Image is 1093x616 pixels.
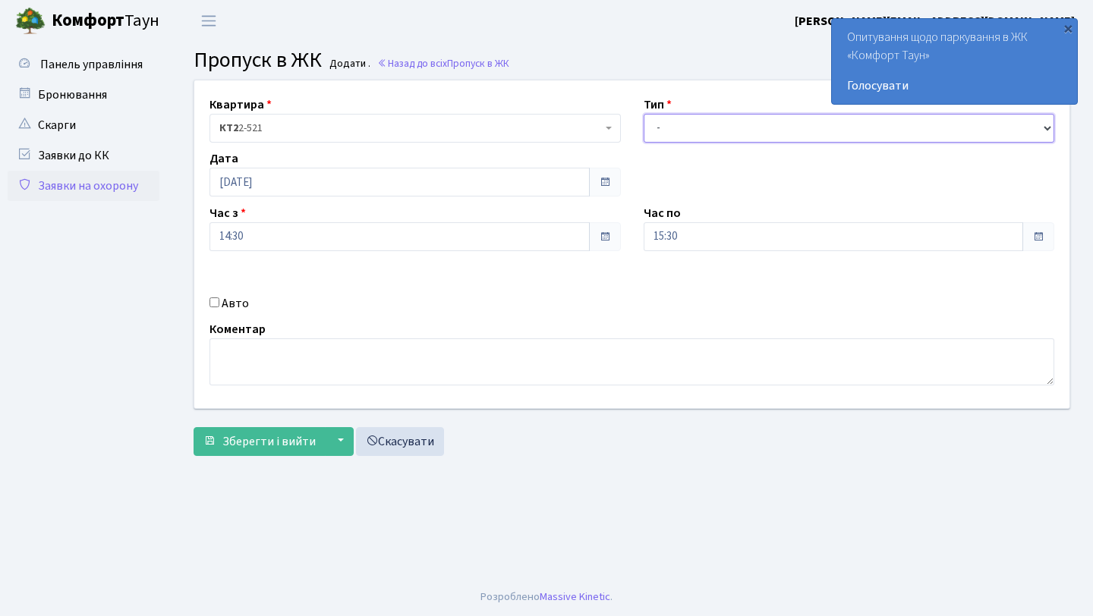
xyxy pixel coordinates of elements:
[8,80,159,110] a: Бронювання
[1060,20,1076,36] div: ×
[194,45,322,75] span: Пропуск в ЖК
[795,12,1075,30] a: [PERSON_NAME][EMAIL_ADDRESS][DOMAIN_NAME]
[326,58,370,71] small: Додати .
[447,56,509,71] span: Пропуск в ЖК
[795,13,1075,30] b: [PERSON_NAME][EMAIL_ADDRESS][DOMAIN_NAME]
[15,6,46,36] img: logo.png
[540,589,610,605] a: Massive Kinetic
[209,114,621,143] span: <b>КТ2</b>&nbsp;&nbsp;&nbsp;2-521
[832,19,1077,104] div: Опитування щодо паркування в ЖК «Комфорт Таун»
[222,433,316,450] span: Зберегти і вийти
[8,140,159,171] a: Заявки до КК
[209,96,272,114] label: Квартира
[222,294,249,313] label: Авто
[8,49,159,80] a: Панель управління
[480,589,613,605] div: Розроблено .
[8,110,159,140] a: Скарги
[847,77,1062,95] a: Голосувати
[219,121,238,136] b: КТ2
[52,8,124,33] b: Комфорт
[209,149,238,168] label: Дата
[644,204,681,222] label: Час по
[52,8,159,34] span: Таун
[209,204,246,222] label: Час з
[356,427,444,456] a: Скасувати
[40,56,143,73] span: Панель управління
[190,8,228,33] button: Переключити навігацію
[644,96,672,114] label: Тип
[8,171,159,201] a: Заявки на охорону
[194,427,326,456] button: Зберегти і вийти
[377,56,509,71] a: Назад до всіхПропуск в ЖК
[209,320,266,338] label: Коментар
[219,121,602,136] span: <b>КТ2</b>&nbsp;&nbsp;&nbsp;2-521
